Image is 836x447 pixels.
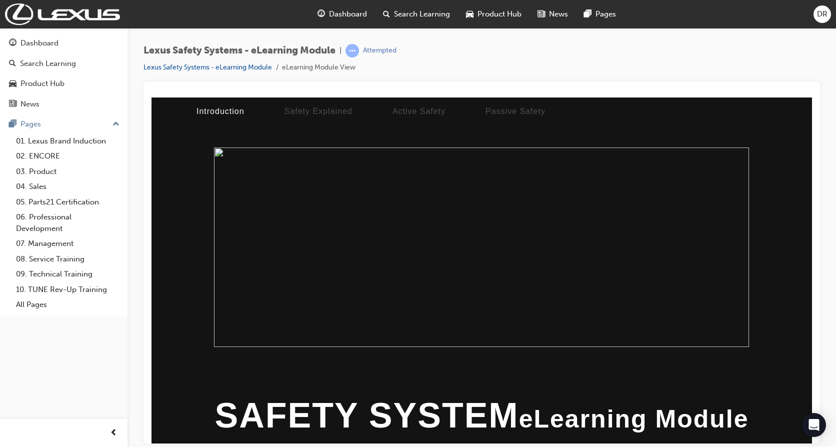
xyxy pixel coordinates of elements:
span: SAFETY SYSTEM [63,298,367,337]
a: news-iconNews [529,4,576,24]
a: 07. Management [12,236,123,251]
span: pages-icon [9,120,16,129]
div: Dashboard [20,37,58,49]
a: All Pages [12,297,123,312]
div: Pages [20,118,41,130]
span: prev-icon [110,427,117,439]
span: Dashboard [329,8,367,20]
a: 01. Lexus Brand Induction [12,133,123,149]
a: car-iconProduct Hub [458,4,529,24]
a: 03. Product [12,164,123,179]
span: search-icon [9,59,16,68]
span: guage-icon [9,39,16,48]
span: guage-icon [317,8,325,20]
a: search-iconSearch Learning [375,4,458,24]
span: car-icon [466,8,473,20]
span: search-icon [383,8,390,20]
span: up-icon [112,118,119,131]
div: Open Intercom Messenger [802,413,826,437]
a: 06. Professional Development [12,209,123,236]
img: Trak [5,3,120,25]
span: DR [817,8,827,20]
span: learningRecordVerb_ATTEMPT-icon [345,44,359,57]
span: Lexus Safety Systems - eLearning Module [143,45,335,56]
span: Product Hub [477,8,521,20]
a: 10. TUNE Rev-Up Training [12,282,123,297]
a: 08. Service Training [12,251,123,267]
a: Dashboard [4,34,123,52]
a: News [4,95,123,113]
a: 02. ENCORE [12,148,123,164]
a: Lexus Safety Systems - eLearning Module [143,63,272,71]
span: | [339,45,341,56]
button: Pages [4,115,123,133]
a: 05. Parts21 Certification [12,194,123,210]
div: Attempted [363,46,396,55]
div: Search Learning [20,58,76,69]
a: guage-iconDashboard [309,4,375,24]
span: news-icon [537,8,545,20]
a: 09. Technical Training [12,266,123,282]
span: News [549,8,568,20]
div: Product Hub [20,78,64,89]
span: pages-icon [584,8,591,20]
span: eLearning Module [367,307,597,335]
a: Product Hub [4,74,123,93]
button: DR [813,5,831,23]
a: Search Learning [4,54,123,73]
span: Search Learning [394,8,450,20]
li: eLearning Module View [282,62,355,73]
a: 04. Sales [12,179,123,194]
button: DashboardSearch LearningProduct HubNews [4,32,123,115]
div: News [20,98,39,110]
span: Pages [595,8,616,20]
a: pages-iconPages [576,4,624,24]
span: news-icon [9,100,16,109]
span: car-icon [9,79,16,88]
